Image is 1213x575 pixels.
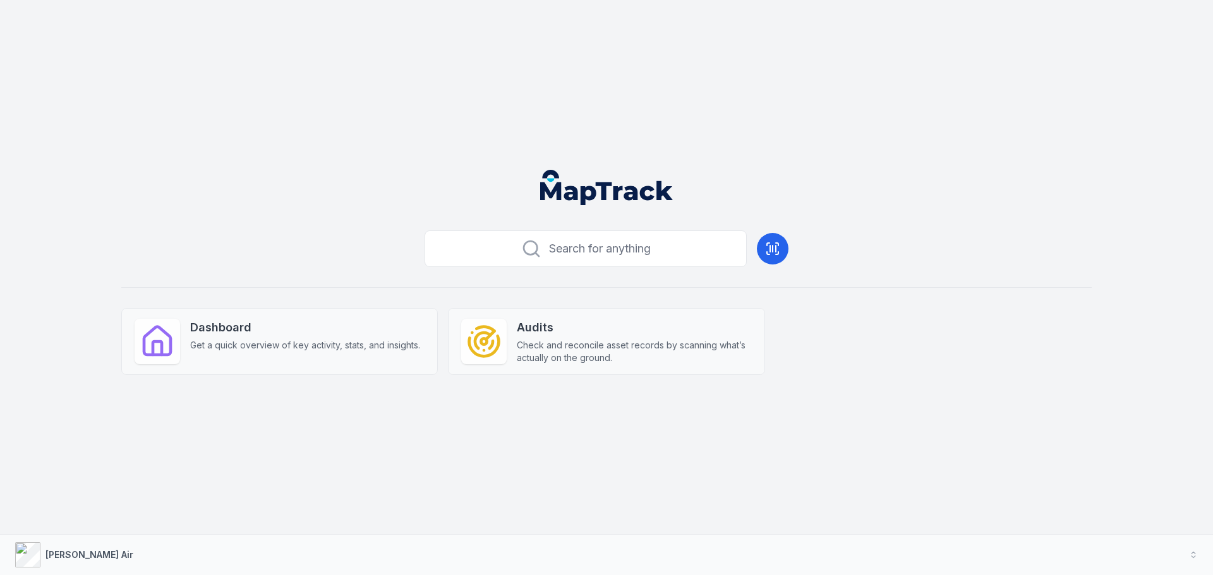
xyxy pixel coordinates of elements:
[517,339,751,364] span: Check and reconcile asset records by scanning what’s actually on the ground.
[190,339,420,352] span: Get a quick overview of key activity, stats, and insights.
[517,319,751,336] strong: Audits
[425,230,747,267] button: Search for anything
[190,319,420,336] strong: Dashboard
[448,308,764,375] a: AuditsCheck and reconcile asset records by scanning what’s actually on the ground.
[45,549,133,560] strong: [PERSON_NAME] Air
[520,170,693,205] nav: Global
[549,240,651,258] span: Search for anything
[121,308,438,375] a: DashboardGet a quick overview of key activity, stats, and insights.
